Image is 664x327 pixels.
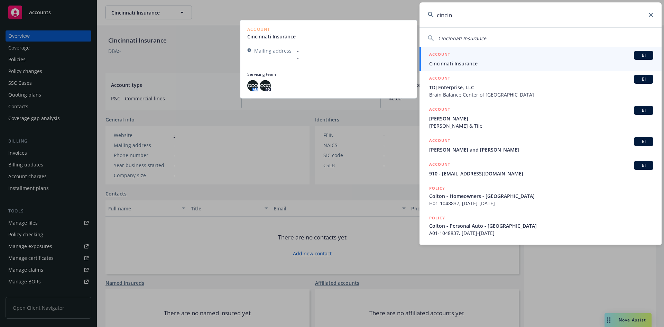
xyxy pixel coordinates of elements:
h5: ACCOUNT [429,75,450,83]
span: [PERSON_NAME] & Tile [429,122,653,129]
span: BI [637,76,651,82]
span: [PERSON_NAME] [429,115,653,122]
h5: POLICY [429,185,445,192]
span: A01-1048837, [DATE]-[DATE] [429,229,653,237]
input: Search... [419,2,662,27]
span: BI [637,52,651,58]
a: ACCOUNTBICincinnati Insurance [419,47,662,71]
h5: ACCOUNT [429,51,450,59]
span: Colton - Personal Auto - [GEOGRAPHIC_DATA] [429,222,653,229]
h5: ACCOUNT [429,137,450,145]
span: Cincinnati Insurance [429,60,653,67]
h5: POLICY [429,215,445,221]
a: POLICYColton - Personal Auto - [GEOGRAPHIC_DATA]A01-1048837, [DATE]-[DATE] [419,211,662,240]
h5: ACCOUNT [429,106,450,114]
span: Colton - Homeowners - [GEOGRAPHIC_DATA] [429,192,653,200]
span: [PERSON_NAME] and [PERSON_NAME] [429,146,653,153]
span: BI [637,162,651,169]
span: Brain Balance Center of [GEOGRAPHIC_DATA] [429,91,653,98]
span: BI [637,138,651,145]
span: H01-1048837, [DATE]-[DATE] [429,200,653,207]
span: Cincinnati Insurance [438,35,486,42]
a: POLICYColton - Homeowners - [GEOGRAPHIC_DATA]H01-1048837, [DATE]-[DATE] [419,181,662,211]
a: ACCOUNTBITDJ Enterprise, LLCBrain Balance Center of [GEOGRAPHIC_DATA] [419,71,662,102]
span: TDJ Enterprise, LLC [429,84,653,91]
a: ACCOUNTBI[PERSON_NAME][PERSON_NAME] & Tile [419,102,662,133]
span: 910 - [EMAIL_ADDRESS][DOMAIN_NAME] [429,170,653,177]
a: ACCOUNTBI[PERSON_NAME] and [PERSON_NAME] [419,133,662,157]
span: BI [637,107,651,113]
h5: ACCOUNT [429,161,450,169]
a: ACCOUNTBI910 - [EMAIL_ADDRESS][DOMAIN_NAME] [419,157,662,181]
